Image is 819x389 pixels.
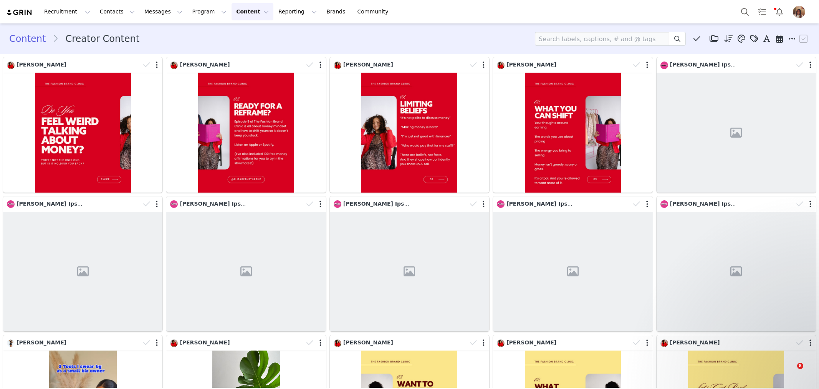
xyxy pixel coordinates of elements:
[793,6,805,18] img: bff6f5da-c049-4168-bbdf-4e3ee95c1c62.png
[170,62,178,69] img: 8d553196-df6f-4b2b-ab2c-6c1c1e669412.jpg
[17,201,91,207] span: [PERSON_NAME] Ipswich
[274,3,321,20] button: Reporting
[7,339,15,347] img: f1d3d3ce-2262-4d1b-9b6b-3e919801db54.jpg
[343,339,393,346] span: [PERSON_NAME]
[781,363,800,381] iframe: Intercom live chat
[17,62,66,68] span: [PERSON_NAME]
[170,339,178,347] img: 8d553196-df6f-4b2b-ab2c-6c1c1e669412.jpg
[180,62,230,68] span: [PERSON_NAME]
[232,3,273,20] button: Content
[797,363,803,369] span: 8
[7,200,15,208] img: d48cbfeb-0ed6-4564-a7b6-308e77b7b093.jpg
[660,62,668,69] img: d48cbfeb-0ed6-4564-a7b6-308e77b7b093.jpg
[140,3,187,20] button: Messages
[506,339,556,346] span: [PERSON_NAME]
[353,3,397,20] a: Community
[343,62,393,68] span: [PERSON_NAME]
[7,62,15,69] img: 8d553196-df6f-4b2b-ab2c-6c1c1e669412.jpg
[736,3,753,20] button: Search
[180,201,255,207] span: [PERSON_NAME] Ipswich
[670,62,745,68] span: [PERSON_NAME] Ipswich
[506,62,556,68] span: [PERSON_NAME]
[535,32,669,46] input: Search labels, captions, # and @ tags
[754,3,771,20] a: Tasks
[334,62,341,69] img: 8d553196-df6f-4b2b-ab2c-6c1c1e669412.jpg
[9,32,53,46] a: Content
[771,3,788,20] button: Notifications
[788,6,813,18] button: Profile
[497,62,505,69] img: 8d553196-df6f-4b2b-ab2c-6c1c1e669412.jpg
[334,339,341,347] img: 8d553196-df6f-4b2b-ab2c-6c1c1e669412.jpg
[40,3,95,20] button: Recruitment
[170,200,178,208] img: d48cbfeb-0ed6-4564-a7b6-308e77b7b093.jpg
[497,339,505,347] img: 8d553196-df6f-4b2b-ab2c-6c1c1e669412.jpg
[322,3,352,20] a: Brands
[17,339,66,346] span: [PERSON_NAME]
[180,339,230,346] span: [PERSON_NAME]
[6,9,33,16] img: grin logo
[95,3,139,20] button: Contacts
[343,201,418,207] span: [PERSON_NAME] Ipswich
[506,201,581,207] span: [PERSON_NAME] Ipswich
[670,201,745,207] span: [PERSON_NAME] Ipswich
[187,3,231,20] button: Program
[334,200,341,208] img: d48cbfeb-0ed6-4564-a7b6-308e77b7b093.jpg
[660,200,668,208] img: d48cbfeb-0ed6-4564-a7b6-308e77b7b093.jpg
[497,200,505,208] img: d48cbfeb-0ed6-4564-a7b6-308e77b7b093.jpg
[658,314,811,368] iframe: Intercom notifications message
